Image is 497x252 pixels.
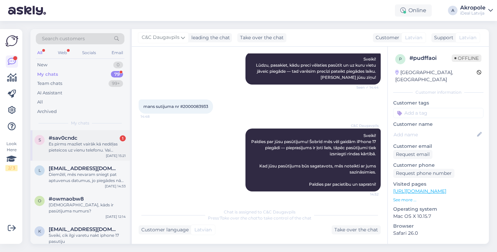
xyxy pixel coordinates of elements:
p: Visited pages [393,181,483,188]
img: Askly Logo [5,35,18,47]
div: Take over the chat [332,225,381,234]
div: Customer language [139,226,189,233]
div: Take over the chat [237,33,286,42]
div: 79 [111,71,123,78]
span: Latvian [194,226,212,233]
div: 2 / 3 [5,165,18,171]
div: All [36,48,44,57]
a: AkropoleiDeal Latvija [460,5,493,16]
div: Request phone number [393,169,454,178]
div: Look Here [5,141,18,171]
div: Archived [37,108,57,115]
div: [DATE] 12:14 [105,214,126,219]
span: #owmaobw8 [49,196,84,202]
div: [DATE] 14:33 [105,184,126,189]
p: Customer phone [393,162,483,169]
div: All [37,99,43,106]
i: 'Take over the chat' [219,215,258,221]
div: [DEMOGRAPHIC_DATA], kāds ir pasūtījuma numurs? [49,202,126,214]
div: A [448,6,457,15]
input: Add name [394,131,476,138]
span: Seen ✓ 14:44 [353,85,379,90]
div: Es pirms mazliet vairāk kā nedēļas pieteicos uz vienu telefonu. Vai telefoni tiks izsniegti rinda... [49,141,126,153]
div: New [37,62,47,68]
span: 14:48 [141,114,166,119]
div: Email [110,48,124,57]
div: 1 [120,135,126,141]
span: o [38,198,41,203]
span: Latvian [459,34,476,41]
span: kristersmors1@gmail.com [49,226,119,232]
span: k [38,229,41,234]
span: Chat is assigned to C&C Daugavpils [224,209,295,214]
div: Extra [393,244,483,250]
span: Search customers [42,35,85,42]
div: Customer [373,34,399,41]
p: Customer tags [393,99,483,107]
span: s [39,137,41,142]
p: Customer email [393,143,483,150]
span: 14:52 [353,192,379,197]
p: Customer name [393,121,483,128]
span: C&C Daugavpils [142,34,180,41]
div: AI Assistant [37,90,62,96]
div: Customer information [393,89,483,95]
div: My chats [37,71,58,78]
div: [GEOGRAPHIC_DATA], [GEOGRAPHIC_DATA] [395,69,477,83]
div: 0 [113,62,123,68]
span: C&C Daugavpils [351,123,379,128]
div: Akropole [460,5,486,10]
span: mans sutijuma nr #2000083933 [143,104,208,109]
span: Latvian [405,34,422,41]
p: Browser [393,223,483,230]
div: leading the chat [189,34,230,41]
div: Sveiki, cik ilgi varetu nakt iphone 17 pasutiju [49,232,126,245]
div: # pudffaoi [409,54,452,62]
div: iDeal Latvija [460,10,486,16]
div: Web [56,48,68,57]
div: [DATE] 15:21 [106,153,126,158]
div: Diemžēl, mēs nevaram sniegt pat aptuvenus datumus, jo piegādes nāk nesistemātiski un piegādātās p... [49,171,126,184]
div: Team chats [37,80,62,87]
p: Safari 26.0 [393,230,483,237]
div: 99+ [109,80,123,87]
input: Add a tag [393,108,483,118]
p: Operating system [393,206,483,213]
div: Socials [81,48,97,57]
div: Online [395,4,432,17]
a: [URL][DOMAIN_NAME] [393,188,446,194]
span: Offline [452,54,481,62]
span: l [39,168,41,173]
span: lelde.kurzemniece222@gmail.com [49,165,119,171]
span: My chats [71,120,89,126]
div: Request email [393,150,432,159]
div: Support [431,34,453,41]
p: See more ... [393,197,483,203]
span: #sav0cndc [49,135,77,141]
p: Mac OS X 10.15.7 [393,213,483,220]
span: Press to take control of the chat [208,215,311,221]
span: p [399,56,402,62]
